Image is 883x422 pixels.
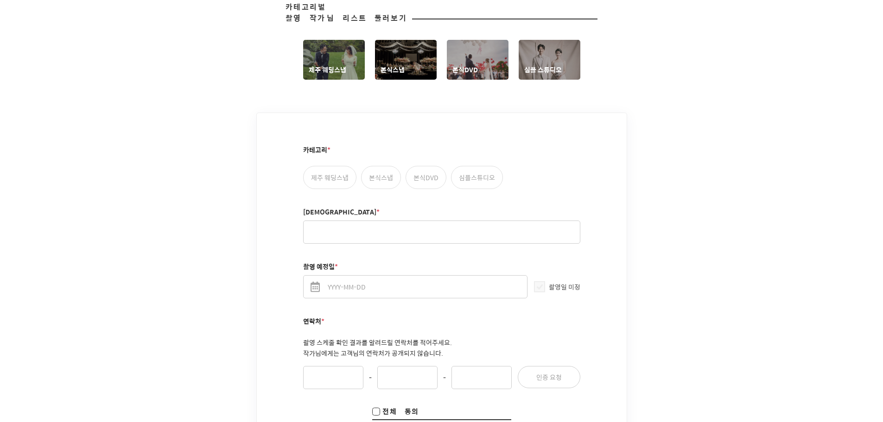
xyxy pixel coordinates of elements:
label: 본식DVD [406,166,446,189]
span: 카테고리별 촬영 작가님 리스트 둘러보기 [286,1,407,24]
input: middle [377,366,438,389]
a: 제주 웨딩스냅 [303,40,365,80]
input: YYYY-MM-DD [303,275,527,298]
a: 본식스냅 [375,40,437,80]
span: - [369,372,372,383]
label: 카테고리 [303,145,330,155]
a: 설정 [120,294,178,317]
label: 제주 웨딩스냅 [303,166,356,189]
button: 인증 요청 [518,366,580,388]
label: 연락처 [303,317,324,326]
label: 심플스튜디오 [451,166,503,189]
span: 홈 [29,308,35,315]
label: 촬영 예정일 [303,262,338,271]
a: 심플 스튜디오 [519,40,580,80]
span: - [443,372,446,383]
span: 설정 [143,308,154,315]
label: 본식스냅 [361,166,401,189]
span: 대화 [85,308,96,315]
a: 홈 [3,294,61,317]
a: 본식DVD [447,40,508,80]
span: 촬영일 미정 [549,282,580,292]
input: last [451,366,512,389]
span: 전체 동의 [382,406,419,416]
label: [DEMOGRAPHIC_DATA] [303,208,380,217]
a: 대화 [61,294,120,317]
p: 촬영 스케줄 확인 결과를 알려드릴 연락처를 적어주세요. 작가님에게는 고객님의 연락처가 공개되지 않습니다. [303,337,580,359]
